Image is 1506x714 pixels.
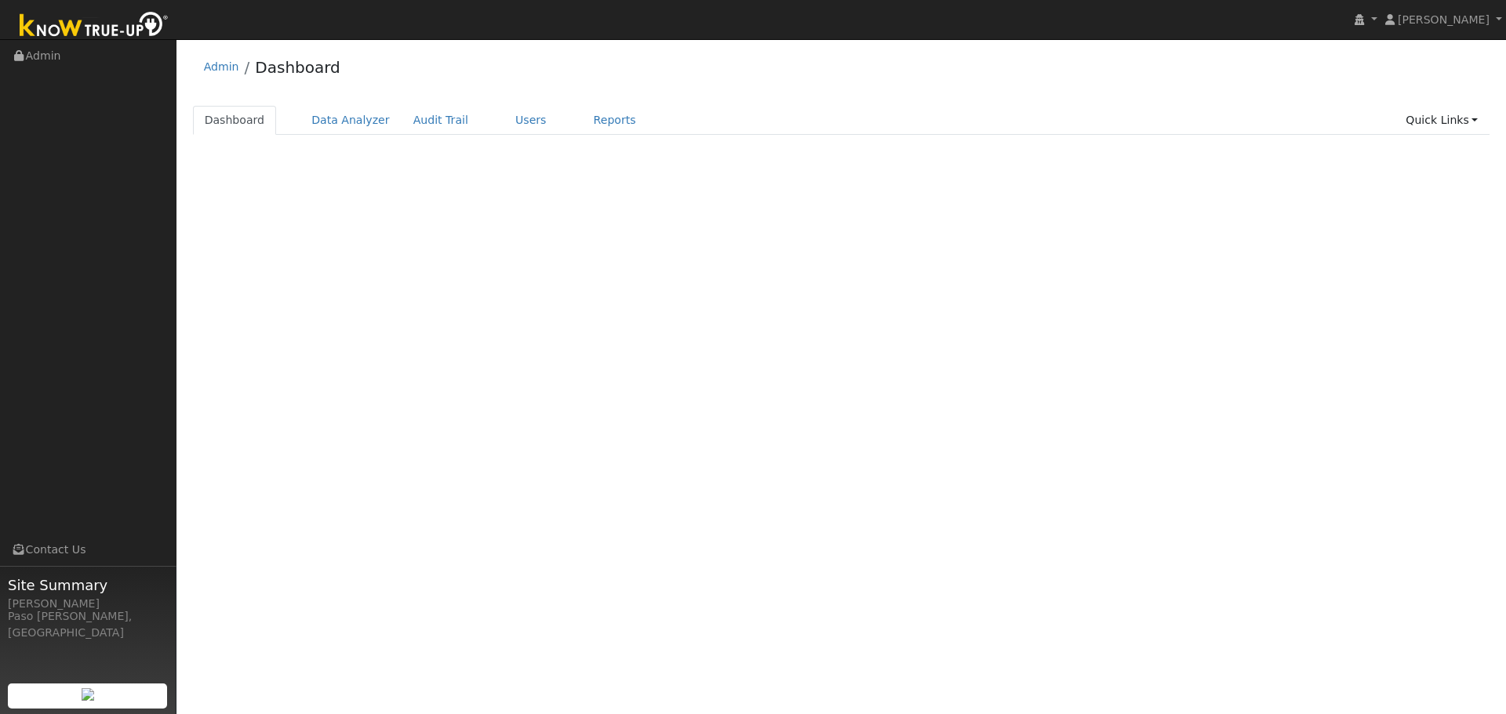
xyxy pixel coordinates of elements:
a: Data Analyzer [300,106,402,135]
a: Admin [204,60,239,73]
a: Users [504,106,558,135]
div: [PERSON_NAME] [8,596,168,612]
a: Dashboard [255,58,340,77]
img: Know True-Up [12,9,176,44]
a: Audit Trail [402,106,480,135]
a: Dashboard [193,106,277,135]
span: [PERSON_NAME] [1398,13,1490,26]
span: Site Summary [8,574,168,596]
a: Reports [582,106,648,135]
img: retrieve [82,688,94,701]
div: Paso [PERSON_NAME], [GEOGRAPHIC_DATA] [8,608,168,641]
a: Quick Links [1394,106,1490,135]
